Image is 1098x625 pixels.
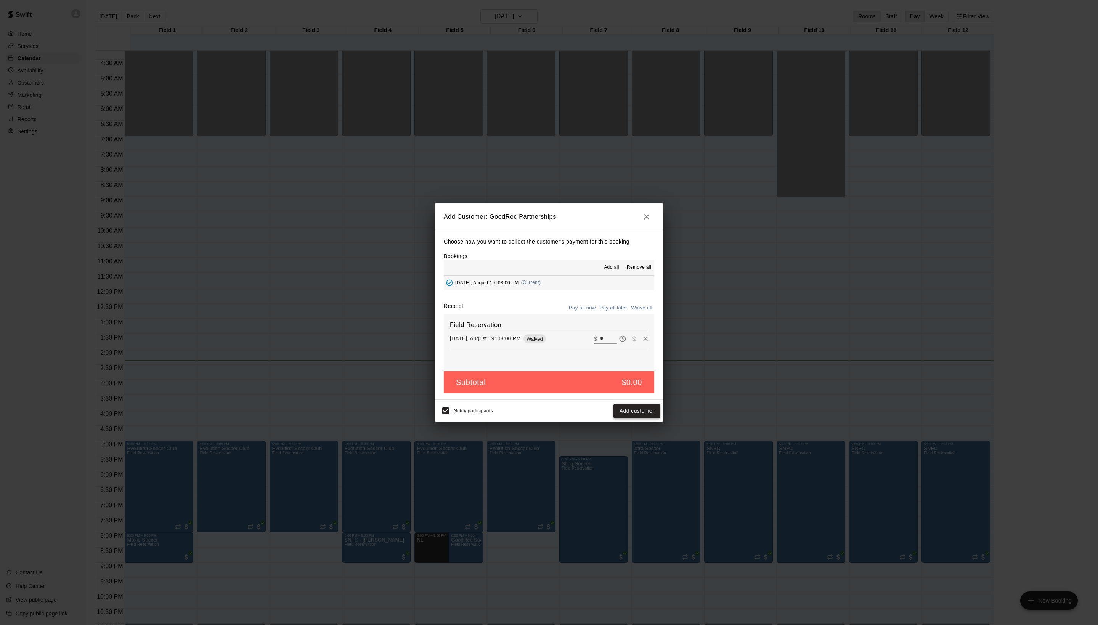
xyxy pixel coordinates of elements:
[456,377,486,388] h5: Subtotal
[444,276,654,290] button: Added - Collect Payment[DATE], August 19: 08:00 PM(Current)
[617,335,628,341] span: Pay later
[450,320,648,330] h6: Field Reservation
[454,409,493,414] span: Notify participants
[435,203,663,231] h2: Add Customer: GoodRec Partnerships
[629,302,654,314] button: Waive all
[622,377,642,388] h5: $0.00
[640,333,651,345] button: Remove
[523,336,546,342] span: Waived
[613,404,660,418] button: Add customer
[567,302,598,314] button: Pay all now
[455,280,519,285] span: [DATE], August 19: 08:00 PM
[599,261,624,274] button: Add all
[450,335,521,342] p: [DATE], August 19: 08:00 PM
[444,277,455,288] button: Added - Collect Payment
[628,335,640,341] span: Waive payment
[604,264,619,271] span: Add all
[624,261,654,274] button: Remove all
[444,237,654,247] p: Choose how you want to collect the customer's payment for this booking
[521,280,541,285] span: (Current)
[594,335,597,343] p: $
[444,253,467,259] label: Bookings
[627,264,651,271] span: Remove all
[598,302,629,314] button: Pay all later
[444,302,463,314] label: Receipt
